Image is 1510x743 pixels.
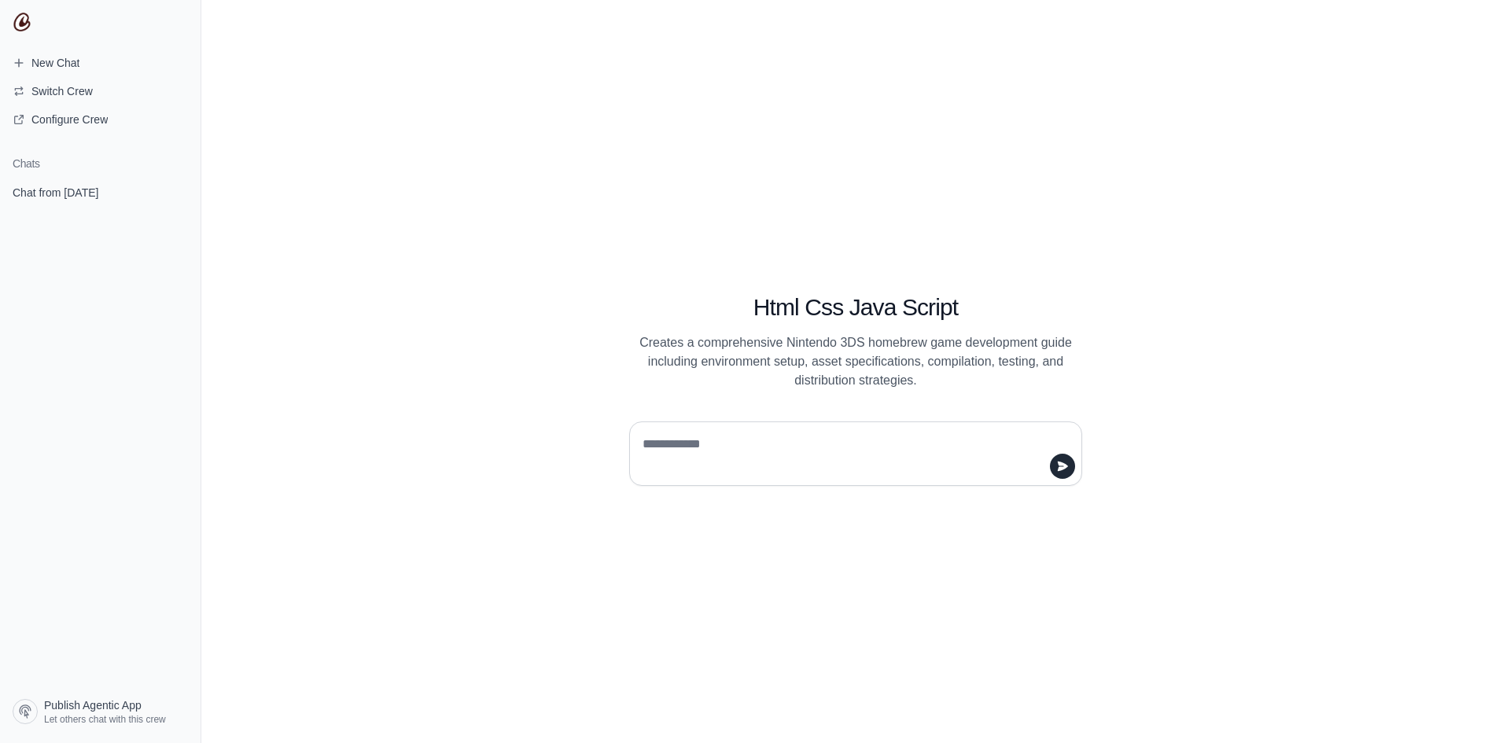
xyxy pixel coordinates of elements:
p: Creates a comprehensive Nintendo 3DS homebrew game development guide including environment setup,... [629,333,1082,390]
a: Publish Agentic App Let others chat with this crew [6,693,194,730]
img: CrewAI Logo [13,13,31,31]
span: Switch Crew [31,83,93,99]
a: Chat from [DATE] [6,178,194,207]
iframe: Chat Widget [1431,668,1510,743]
button: Switch Crew [6,79,194,104]
span: Publish Agentic App [44,697,142,713]
span: Let others chat with this crew [44,713,166,726]
span: Configure Crew [31,112,108,127]
a: New Chat [6,50,194,75]
a: Configure Crew [6,107,194,132]
h1: Html Css Java Script [629,293,1082,322]
span: Chat from [DATE] [13,185,98,200]
div: Widget chat [1431,668,1510,743]
span: New Chat [31,55,79,71]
